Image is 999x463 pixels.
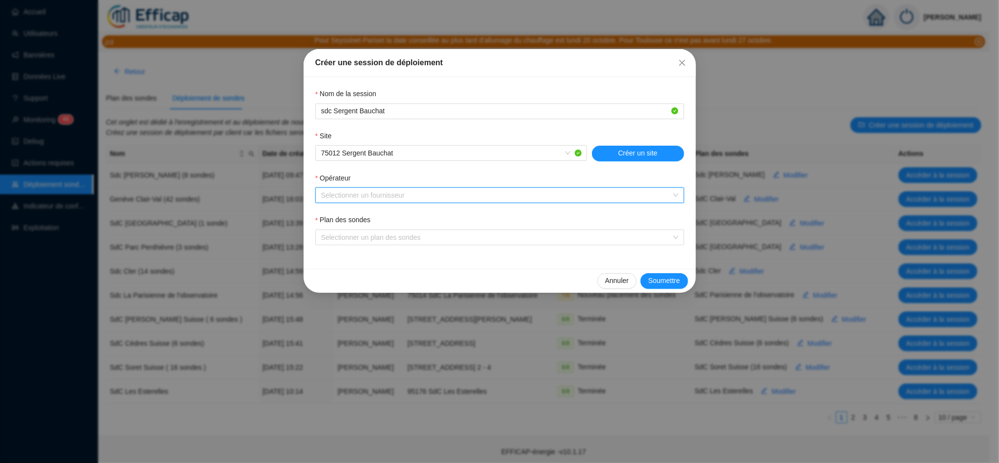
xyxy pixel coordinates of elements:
input: Nom du plan Nom de la session [321,106,669,116]
span: Créer un site [618,148,657,158]
a: Créer un site [592,149,684,157]
button: Soumettre [640,273,688,289]
span: check-circle [575,150,582,156]
span: Soumettre [648,276,680,286]
span: Fermer [674,59,690,67]
span: close [678,59,686,67]
span: Annuler [605,276,629,286]
label: Nom de la session [315,89,384,99]
label: Plan des sondes [315,215,378,225]
span: 75012 Sergent Bauchat [321,146,581,160]
button: Créer un site [592,146,684,161]
button: Annuler [597,273,637,289]
label: Opérateur [315,173,358,183]
div: Créer une session de déploiement [315,57,684,69]
label: Site [315,131,338,141]
button: Close [674,55,690,71]
input: Plan des sondes [321,230,669,245]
